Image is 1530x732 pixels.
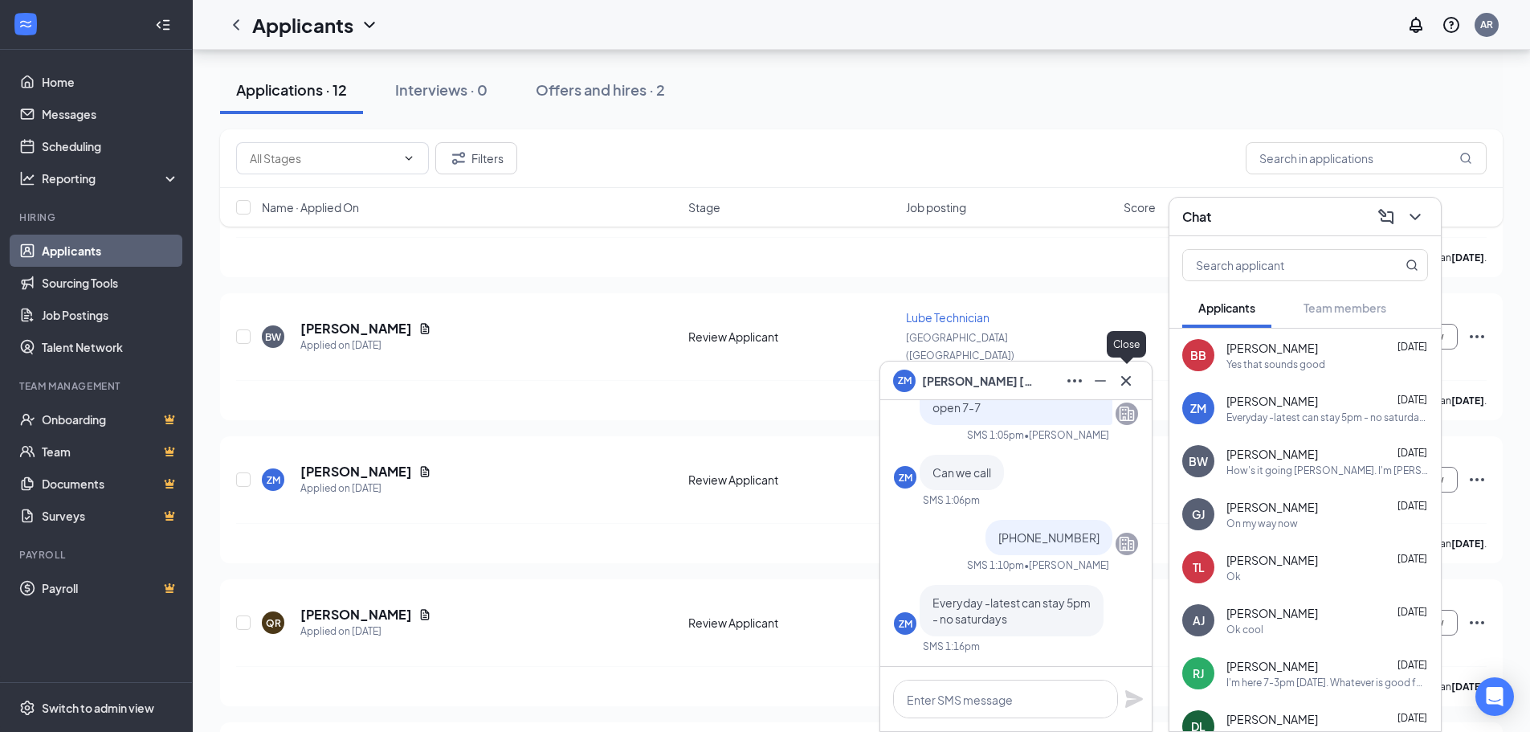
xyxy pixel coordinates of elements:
[1226,552,1318,568] span: [PERSON_NAME]
[1226,711,1318,727] span: [PERSON_NAME]
[1377,207,1396,227] svg: ComposeMessage
[1406,15,1426,35] svg: Notifications
[1226,676,1428,689] div: I'm here 7-3pm [DATE]. Whatever is good for you.
[906,199,966,215] span: Job posting
[998,530,1100,545] span: [PHONE_NUMBER]
[42,130,179,162] a: Scheduling
[1065,371,1084,391] svg: Ellipses
[1226,393,1318,409] span: [PERSON_NAME]
[42,436,179,468] a: TeamCrown
[1091,371,1110,391] svg: Minimize
[1226,358,1325,371] div: Yes that sounds good
[1117,404,1136,423] svg: Company
[1226,517,1298,530] div: On my way now
[42,267,179,299] a: Sourcing Tools
[250,149,396,167] input: All Stages
[155,17,171,33] svg: Collapse
[1113,368,1139,394] button: Cross
[42,500,179,532] a: SurveysCrown
[1451,395,1484,407] b: [DATE]
[19,700,35,716] svg: Settings
[1226,411,1428,424] div: Everyday -latest can stay 5pm - no saturdays
[923,493,980,507] div: SMS 1:06pm
[266,616,281,630] div: QR
[1024,558,1109,572] span: • [PERSON_NAME]
[1189,453,1208,469] div: BW
[42,170,180,186] div: Reporting
[1226,658,1318,674] span: [PERSON_NAME]
[402,152,415,165] svg: ChevronDown
[1107,331,1146,358] div: Close
[435,142,517,174] button: Filter Filters
[418,608,431,621] svg: Document
[1117,534,1136,554] svg: Company
[300,481,431,497] div: Applied on [DATE]
[300,606,412,624] h5: [PERSON_NAME]
[1397,659,1427,671] span: [DATE]
[1192,506,1205,522] div: GJ
[19,379,176,393] div: Team Management
[932,465,991,480] span: Can we call
[536,80,665,100] div: Offers and hires · 2
[922,372,1034,390] span: [PERSON_NAME] [PERSON_NAME]
[1402,204,1428,230] button: ChevronDown
[1459,152,1472,165] svg: MagnifyingGlass
[1226,464,1428,477] div: How's it going [PERSON_NAME]. I'm [PERSON_NAME] the shop manager at [GEOGRAPHIC_DATA] take 5. You...
[1193,665,1204,681] div: RJ
[252,11,353,39] h1: Applicants
[899,471,912,485] div: ZM
[688,615,896,631] div: Review Applicant
[967,428,1024,442] div: SMS 1:05pm
[418,322,431,335] svg: Document
[1467,613,1487,632] svg: Ellipses
[688,472,896,488] div: Review Applicant
[42,299,179,331] a: Job Postings
[42,98,179,130] a: Messages
[1087,368,1113,394] button: Minimize
[1467,470,1487,489] svg: Ellipses
[236,80,347,100] div: Applications · 12
[1190,347,1206,363] div: BB
[1442,15,1461,35] svg: QuestionInfo
[1467,327,1487,346] svg: Ellipses
[262,199,359,215] span: Name · Applied On
[1397,500,1427,512] span: [DATE]
[1397,394,1427,406] span: [DATE]
[1406,207,1425,227] svg: ChevronDown
[1397,341,1427,353] span: [DATE]
[1198,301,1255,315] span: Applicants
[1246,142,1487,174] input: Search in applications
[1226,605,1318,621] span: [PERSON_NAME]
[360,15,379,35] svg: ChevronDown
[1124,199,1156,215] span: Score
[418,465,431,478] svg: Document
[923,640,980,653] div: SMS 1:16pm
[19,548,176,562] div: Payroll
[967,558,1024,572] div: SMS 1:10pm
[19,211,176,224] div: Hiring
[1397,606,1427,618] span: [DATE]
[42,235,179,267] a: Applicants
[688,329,896,345] div: Review Applicant
[267,473,280,487] div: ZM
[1397,447,1427,459] span: [DATE]
[1373,204,1399,230] button: ComposeMessage
[300,463,412,481] h5: [PERSON_NAME]
[42,572,179,604] a: PayrollCrown
[932,595,1091,626] span: Everyday -latest can stay 5pm - no saturdays
[1124,689,1144,709] svg: Plane
[449,149,468,168] svg: Filter
[265,330,281,344] div: BW
[300,624,431,640] div: Applied on [DATE]
[906,310,989,325] span: Lube Technician
[42,700,154,716] div: Switch to admin view
[226,15,246,35] svg: ChevronLeft
[899,617,912,631] div: ZM
[1193,559,1205,575] div: TL
[1304,301,1386,315] span: Team members
[1226,446,1318,462] span: [PERSON_NAME]
[1226,570,1241,583] div: Ok
[1190,400,1206,416] div: ZM
[1397,553,1427,565] span: [DATE]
